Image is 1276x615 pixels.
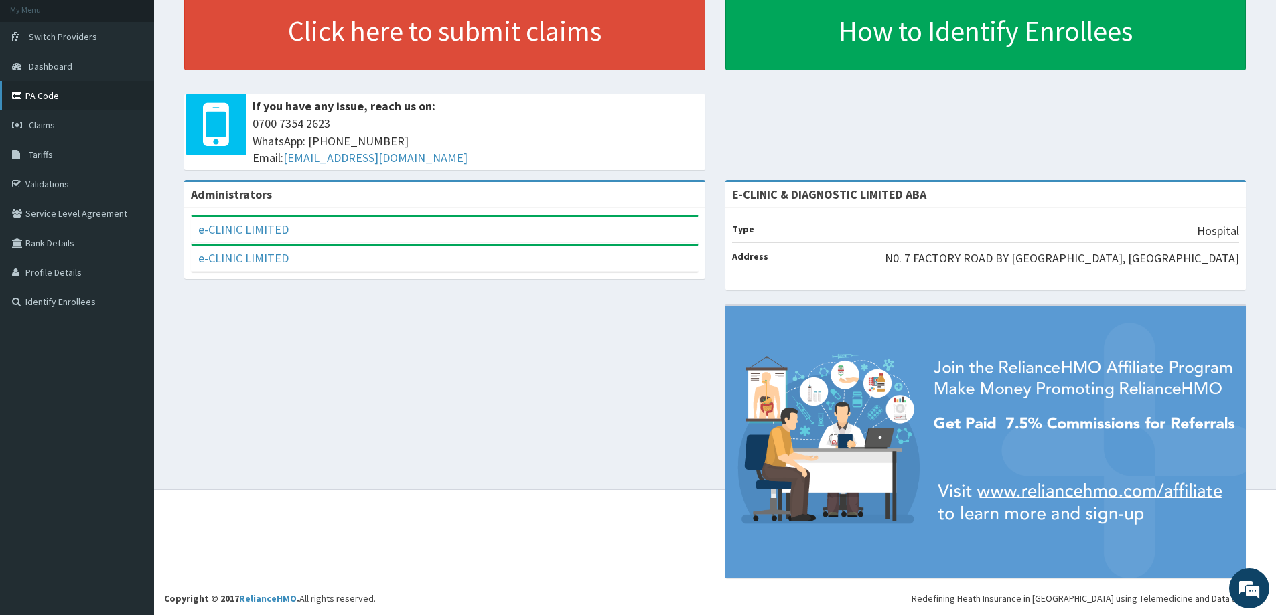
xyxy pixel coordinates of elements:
span: We're online! [78,169,185,304]
b: If you have any issue, reach us on: [253,98,435,114]
span: Switch Providers [29,31,97,43]
strong: Copyright © 2017 . [164,592,299,604]
div: Redefining Heath Insurance in [GEOGRAPHIC_DATA] using Telemedicine and Data Science! [912,592,1266,605]
p: N0. 7 FACTORY ROAD BY [GEOGRAPHIC_DATA], [GEOGRAPHIC_DATA] [885,250,1239,267]
footer: All rights reserved. [154,489,1276,615]
a: e-CLINIC LIMITED [198,250,289,266]
span: Tariffs [29,149,53,161]
strong: E-CLINIC & DIAGNOSTIC LIMITED ABA [732,187,926,202]
img: provider-team-banner.png [725,306,1247,578]
b: Address [732,250,768,262]
b: Type [732,223,754,235]
p: Hospital [1197,222,1239,240]
div: Minimize live chat window [220,7,252,39]
span: 0700 7354 2623 WhatsApp: [PHONE_NUMBER] Email: [253,115,699,167]
textarea: Type your message and hit 'Enter' [7,365,255,412]
b: Administrators [191,187,272,202]
a: [EMAIL_ADDRESS][DOMAIN_NAME] [283,150,468,165]
img: d_794563401_company_1708531726252_794563401 [25,67,54,100]
div: Chat with us now [70,75,225,92]
span: Claims [29,119,55,131]
a: e-CLINIC LIMITED [198,222,289,237]
span: Dashboard [29,60,72,72]
a: RelianceHMO [239,592,297,604]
